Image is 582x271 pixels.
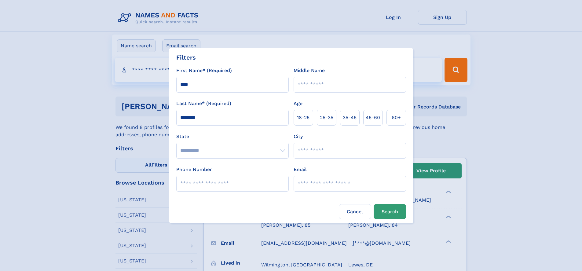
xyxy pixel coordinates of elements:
[320,114,333,121] span: 25‑35
[374,204,406,219] button: Search
[343,114,357,121] span: 35‑45
[392,114,401,121] span: 60+
[294,133,303,140] label: City
[366,114,380,121] span: 45‑60
[176,67,232,74] label: First Name* (Required)
[294,100,302,107] label: Age
[176,166,212,173] label: Phone Number
[339,204,371,219] label: Cancel
[294,166,307,173] label: Email
[294,67,325,74] label: Middle Name
[297,114,309,121] span: 18‑25
[176,53,196,62] div: Filters
[176,133,289,140] label: State
[176,100,231,107] label: Last Name* (Required)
